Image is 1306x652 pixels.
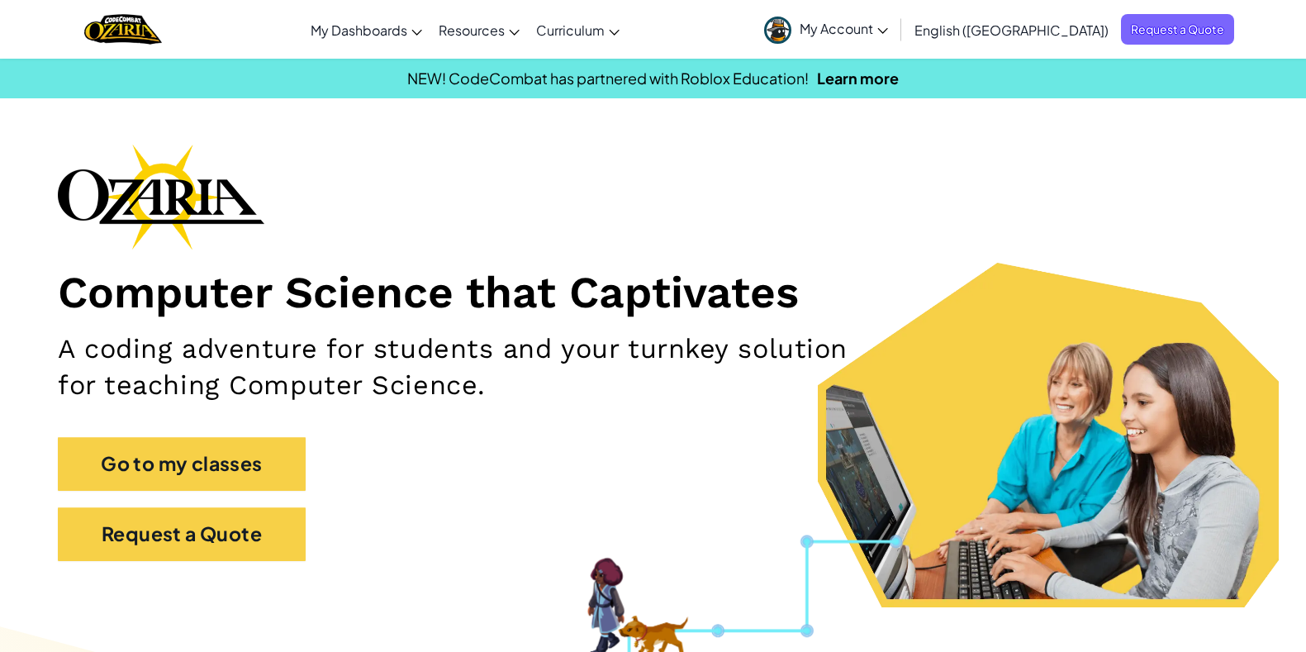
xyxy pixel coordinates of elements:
h1: Computer Science that Captivates [58,266,1248,320]
span: Curriculum [536,21,605,39]
span: NEW! CodeCombat has partnered with Roblox Education! [407,69,809,88]
a: My Dashboards [302,7,430,52]
img: avatar [764,17,791,44]
span: English ([GEOGRAPHIC_DATA]) [914,21,1109,39]
a: Resources [430,7,528,52]
img: Home [84,12,161,46]
a: Ozaria by CodeCombat logo [84,12,161,46]
span: My Dashboards [311,21,407,39]
a: Request a Quote [1121,14,1234,45]
a: Request a Quote [58,507,306,561]
a: Curriculum [528,7,628,52]
a: My Account [756,3,896,55]
span: My Account [800,20,888,37]
a: Go to my classes [58,437,306,491]
a: Learn more [817,69,899,88]
h2: A coding adventure for students and your turnkey solution for teaching Computer Science. [58,331,855,404]
img: Ozaria branding logo [58,144,264,250]
a: English ([GEOGRAPHIC_DATA]) [906,7,1117,52]
span: Resources [439,21,505,39]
